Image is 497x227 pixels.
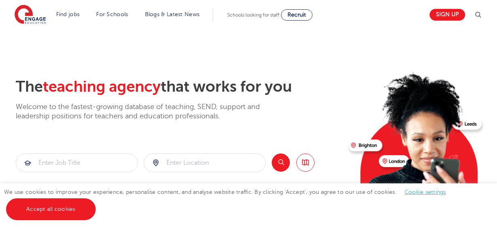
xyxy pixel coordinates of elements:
a: Find jobs [56,11,80,17]
a: Blogs & Latest News [145,11,200,17]
div: Submit [144,153,266,172]
span: Schools looking for staff [227,12,279,18]
div: Submit [16,153,138,172]
input: Submit [144,154,265,172]
a: Accept all cookies [6,198,96,220]
a: For Schools [96,11,128,17]
img: Engage Education [15,5,46,25]
span: teaching agency [43,78,161,95]
h2: The that works for you [16,78,342,96]
a: Recruit [281,9,312,21]
input: Submit [16,154,137,172]
p: Welcome to the fastest-growing database of teaching, SEND, support and leadership positions for t... [16,102,282,121]
button: Search [272,153,290,172]
a: Cookie settings [405,189,446,195]
span: Recruit [287,12,306,18]
a: Sign up [430,9,465,21]
span: We use cookies to improve your experience, personalise content, and analyse website traffic. By c... [4,189,454,212]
